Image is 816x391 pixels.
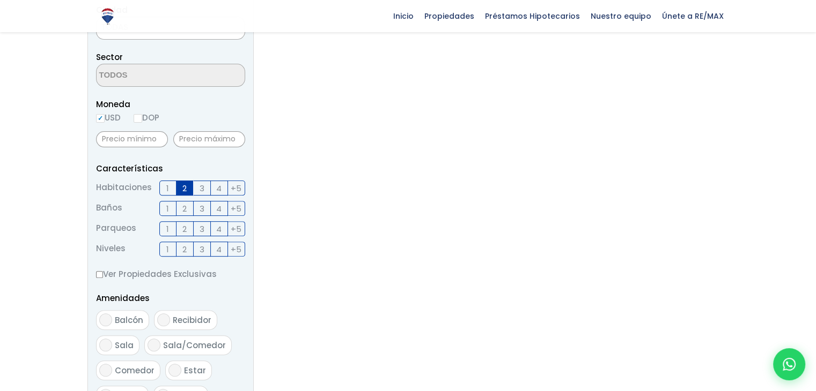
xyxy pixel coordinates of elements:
[173,131,245,147] input: Precio máximo
[184,365,206,376] span: Estar
[157,313,170,326] input: Recibidor
[96,267,245,281] label: Ver Propiedades Exclusivas
[200,243,204,256] span: 3
[182,243,187,256] span: 2
[163,340,226,351] span: Sala/Comedor
[96,201,122,216] span: Baños
[231,222,241,236] span: +5
[173,314,211,326] span: Recibidor
[96,51,123,63] span: Sector
[96,242,126,257] span: Niveles
[166,182,169,195] span: 1
[96,271,103,278] input: Ver Propiedades Exclusivas
[200,202,204,215] span: 3
[216,243,222,256] span: 4
[480,8,585,24] span: Préstamos Hipotecarios
[231,182,241,195] span: +5
[96,221,136,236] span: Parqueos
[148,339,160,351] input: Sala/Comedor
[96,181,152,195] span: Habitaciones
[388,8,419,24] span: Inicio
[96,131,168,147] input: Precio mínimo
[419,8,480,24] span: Propiedades
[182,182,187,195] span: 2
[216,182,222,195] span: 4
[134,114,142,123] input: DOP
[99,364,112,377] input: Comedor
[97,64,201,87] textarea: Search
[216,222,222,236] span: 4
[134,111,159,124] label: DOP
[200,182,204,195] span: 3
[216,202,222,215] span: 4
[99,313,112,326] input: Balcón
[585,8,657,24] span: Nuestro equipo
[115,314,143,326] span: Balcón
[231,202,241,215] span: +5
[96,291,245,305] p: Amenidades
[166,243,169,256] span: 1
[166,202,169,215] span: 1
[96,97,245,111] span: Moneda
[96,114,105,123] input: USD
[96,162,245,175] p: Características
[200,222,204,236] span: 3
[115,365,155,376] span: Comedor
[96,111,121,124] label: USD
[115,340,134,351] span: Sala
[98,7,117,26] img: Logo de REMAX
[182,202,187,215] span: 2
[657,8,729,24] span: Únete a RE/MAX
[168,364,181,377] input: Estar
[166,222,169,236] span: 1
[99,339,112,351] input: Sala
[231,243,241,256] span: +5
[182,222,187,236] span: 2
